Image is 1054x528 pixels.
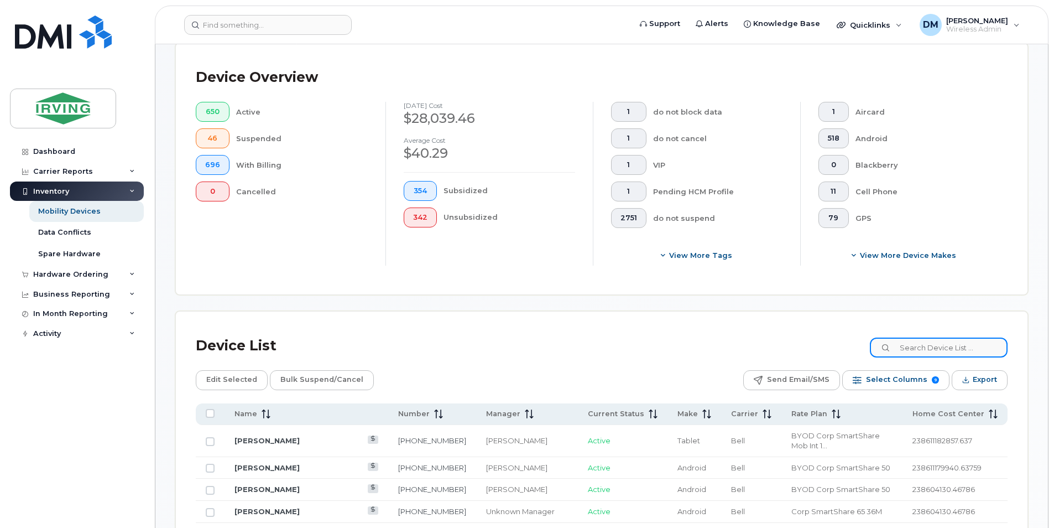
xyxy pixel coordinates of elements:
[912,409,984,419] span: Home Cost Center
[611,182,646,201] button: 1
[611,155,646,175] button: 1
[912,463,982,472] span: 238611179940.63759
[669,250,732,261] span: View more tags
[855,155,990,175] div: Blackberry
[855,208,990,228] div: GPS
[368,506,378,515] a: View Last Bill
[731,409,758,419] span: Carrier
[850,20,890,29] span: Quicklinks
[404,208,437,227] button: 342
[946,25,1008,34] span: Wireless Admin
[860,250,956,261] span: View More Device Makes
[486,436,568,446] div: [PERSON_NAME]
[870,338,1008,358] input: Search Device List ...
[791,409,827,419] span: Rate Plan
[952,370,1008,390] button: Export
[842,370,949,390] button: Select Columns 9
[912,14,1027,36] div: David Muir
[205,107,220,116] span: 650
[677,436,700,445] span: Tablet
[588,463,611,472] span: Active
[280,371,363,388] span: Bulk Suspend/Cancel
[196,63,318,92] div: Device Overview
[398,507,466,516] a: [PHONE_NUMBER]
[653,182,783,201] div: Pending HCM Profile
[731,507,745,516] span: Bell
[653,128,783,148] div: do not cancel
[767,371,829,388] span: Send Email/SMS
[753,18,820,29] span: Knowledge Base
[828,214,839,222] span: 79
[413,213,427,222] span: 342
[398,409,430,419] span: Number
[611,246,782,266] button: View more tags
[828,107,839,116] span: 1
[620,134,637,143] span: 1
[611,208,646,228] button: 2751
[818,208,849,228] button: 79
[791,463,890,472] span: BYOD Corp SmartShare 50
[620,214,637,222] span: 2751
[486,409,520,419] span: Manager
[196,370,268,390] button: Edit Selected
[632,13,688,35] a: Support
[818,182,849,201] button: 11
[611,102,646,122] button: 1
[731,436,745,445] span: Bell
[443,208,576,227] div: Unsubsidized
[234,485,300,494] a: [PERSON_NAME]
[486,463,568,473] div: [PERSON_NAME]
[828,134,839,143] span: 518
[368,436,378,444] a: View Last Bill
[196,128,229,148] button: 46
[828,187,839,196] span: 11
[653,102,783,122] div: do not block data
[818,246,990,266] button: View More Device Makes
[234,463,300,472] a: [PERSON_NAME]
[620,161,637,169] span: 1
[205,134,220,143] span: 46
[588,436,611,445] span: Active
[653,155,783,175] div: VIP
[368,484,378,493] a: View Last Bill
[588,507,611,516] span: Active
[196,155,229,175] button: 696
[855,102,990,122] div: Aircard
[404,102,575,109] h4: [DATE] cost
[236,182,368,201] div: Cancelled
[828,161,839,169] span: 0
[398,485,466,494] a: [PHONE_NUMBER]
[677,463,706,472] span: Android
[486,506,568,517] div: Unknown Manager
[818,128,849,148] button: 518
[791,507,882,516] span: Corp SmartShare 65 36M
[736,13,828,35] a: Knowledge Base
[791,431,880,451] span: BYOD Corp SmartShare Mob Int 10
[206,371,257,388] span: Edit Selected
[620,187,637,196] span: 1
[196,102,229,122] button: 650
[196,332,276,360] div: Device List
[234,507,300,516] a: [PERSON_NAME]
[368,463,378,471] a: View Last Bill
[923,18,938,32] span: DM
[855,128,990,148] div: Android
[486,484,568,495] div: [PERSON_NAME]
[404,181,437,201] button: 354
[270,370,374,390] button: Bulk Suspend/Cancel
[743,370,840,390] button: Send Email/SMS
[398,463,466,472] a: [PHONE_NUMBER]
[413,187,427,195] span: 354
[912,436,972,445] span: 238611182857.637
[829,14,910,36] div: Quicklinks
[688,13,736,35] a: Alerts
[620,107,637,116] span: 1
[912,485,975,494] span: 238604130.46786
[818,155,849,175] button: 0
[866,371,927,388] span: Select Columns
[236,128,368,148] div: Suspended
[205,161,220,169] span: 696
[236,155,368,175] div: With Billing
[196,182,229,201] button: 0
[818,102,849,122] button: 1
